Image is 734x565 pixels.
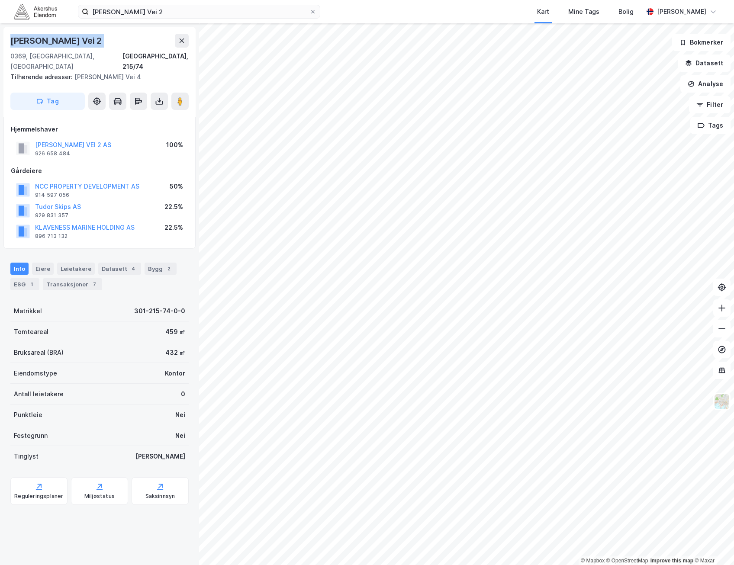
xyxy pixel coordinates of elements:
[689,96,731,113] button: Filter
[135,451,185,462] div: [PERSON_NAME]
[10,51,122,72] div: 0369, [GEOGRAPHIC_DATA], [GEOGRAPHIC_DATA]
[680,75,731,93] button: Analyse
[650,558,693,564] a: Improve this map
[90,280,99,289] div: 7
[14,368,57,379] div: Eiendomstype
[84,493,115,500] div: Miljøstatus
[129,264,138,273] div: 4
[14,389,64,399] div: Antall leietakere
[122,51,189,72] div: [GEOGRAPHIC_DATA], 215/74
[678,55,731,72] button: Datasett
[145,263,177,275] div: Bygg
[35,192,69,199] div: 914 597 056
[164,202,183,212] div: 22.5%
[657,6,706,17] div: [PERSON_NAME]
[10,72,182,82] div: [PERSON_NAME] Vei 4
[691,523,734,565] iframe: Chat Widget
[175,430,185,441] div: Nei
[57,263,95,275] div: Leietakere
[537,6,549,17] div: Kart
[672,34,731,51] button: Bokmerker
[165,327,185,337] div: 459 ㎡
[14,4,57,19] img: akershus-eiendom-logo.9091f326c980b4bce74ccdd9f866810c.svg
[714,393,730,410] img: Z
[145,493,175,500] div: Saksinnsyn
[43,278,102,290] div: Transaksjoner
[14,451,39,462] div: Tinglyst
[35,150,70,157] div: 926 658 484
[14,306,42,316] div: Matrikkel
[164,222,183,233] div: 22.5%
[170,181,183,192] div: 50%
[10,278,39,290] div: ESG
[691,523,734,565] div: Kontrollprogram for chat
[175,410,185,420] div: Nei
[14,430,48,441] div: Festegrunn
[568,6,599,17] div: Mine Tags
[581,558,605,564] a: Mapbox
[98,263,141,275] div: Datasett
[10,263,29,275] div: Info
[690,117,731,134] button: Tags
[166,140,183,150] div: 100%
[14,327,48,337] div: Tomteareal
[14,493,63,500] div: Reguleringsplaner
[27,280,36,289] div: 1
[181,389,185,399] div: 0
[165,368,185,379] div: Kontor
[14,347,64,358] div: Bruksareal (BRA)
[165,347,185,358] div: 432 ㎡
[35,233,68,240] div: 896 713 132
[618,6,634,17] div: Bolig
[32,263,54,275] div: Eiere
[10,34,103,48] div: [PERSON_NAME] Vei 2
[11,166,188,176] div: Gårdeiere
[11,124,188,135] div: Hjemmelshaver
[164,264,173,273] div: 2
[14,410,42,420] div: Punktleie
[89,5,309,18] input: Søk på adresse, matrikkel, gårdeiere, leietakere eller personer
[606,558,648,564] a: OpenStreetMap
[10,73,74,80] span: Tilhørende adresser:
[10,93,85,110] button: Tag
[35,212,68,219] div: 929 831 357
[134,306,185,316] div: 301-215-74-0-0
